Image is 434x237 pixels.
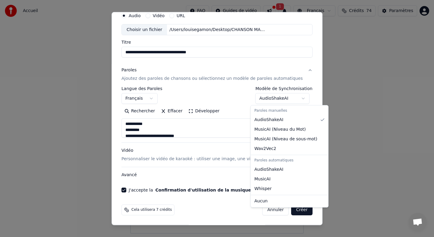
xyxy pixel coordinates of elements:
[254,146,276,152] span: Wav2Vec2
[252,156,327,165] div: Paroles automatiques
[254,176,271,182] span: MusicAI
[254,126,306,133] span: MusicAI ( Niveau du Mot )
[254,117,283,123] span: AudioShakeAI
[254,198,268,204] span: Aucun
[254,167,283,173] span: AudioShakeAI
[252,107,327,115] div: Paroles manuelles
[254,186,272,192] span: Whisper
[254,136,317,142] span: MusicAI ( Niveau de sous-mot )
